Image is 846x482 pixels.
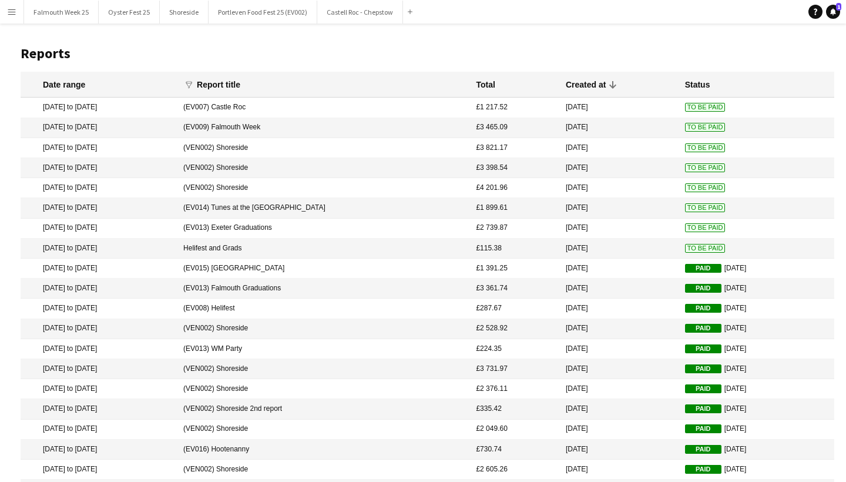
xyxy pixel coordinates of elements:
mat-cell: [DATE] [560,178,679,198]
span: To Be Paid [685,103,726,112]
mat-cell: [DATE] [560,299,679,319]
span: Paid [685,304,721,313]
mat-cell: [DATE] to [DATE] [21,460,177,480]
mat-cell: [DATE] [560,118,679,138]
span: Paid [685,424,721,433]
mat-cell: £3 361.74 [470,279,559,299]
mat-cell: [DATE] to [DATE] [21,399,177,419]
mat-cell: [DATE] [679,279,834,299]
mat-cell: [DATE] [560,138,679,158]
h1: Reports [21,45,834,62]
mat-cell: £1 391.25 [470,259,559,279]
mat-cell: £2 739.87 [470,219,559,239]
mat-cell: [DATE] [679,460,834,480]
span: To Be Paid [685,123,726,132]
mat-cell: (VEN002) Shoreside [177,379,470,399]
mat-cell: [DATE] to [DATE] [21,239,177,259]
span: Paid [685,284,721,293]
mat-cell: £1 217.52 [470,98,559,118]
span: Paid [685,465,721,474]
mat-cell: £2 376.11 [470,379,559,399]
mat-cell: (EV013) Falmouth Graduations [177,279,470,299]
mat-cell: [DATE] [679,399,834,419]
mat-cell: [DATE] [560,420,679,440]
mat-cell: (VEN002) Shoreside [177,420,470,440]
mat-cell: [DATE] [560,319,679,339]
mat-cell: (VEN002) Shoreside [177,319,470,339]
mat-cell: £224.35 [470,339,559,359]
div: Created at [566,79,616,90]
mat-cell: [DATE] to [DATE] [21,138,177,158]
mat-cell: Helifest and Grads [177,239,470,259]
mat-cell: [DATE] to [DATE] [21,178,177,198]
mat-cell: (VEN002) Shoreside 2nd report [177,399,470,419]
button: Portleven Food Fest 25 (EV002) [209,1,317,24]
mat-cell: £4 201.96 [470,178,559,198]
mat-cell: [DATE] [560,198,679,218]
span: Paid [685,324,721,333]
mat-cell: [DATE] to [DATE] [21,279,177,299]
button: Shoreside [160,1,209,24]
mat-cell: £1 899.61 [470,198,559,218]
mat-cell: [DATE] to [DATE] [21,299,177,319]
mat-cell: [DATE] [560,259,679,279]
mat-cell: [DATE] to [DATE] [21,339,177,359]
mat-cell: [DATE] [679,299,834,319]
div: Status [685,79,710,90]
mat-cell: [DATE] to [DATE] [21,198,177,218]
span: To Be Paid [685,223,726,232]
div: Report title [197,79,240,90]
button: Castell Roc - Chepstow [317,1,403,24]
div: Date range [43,79,85,90]
mat-cell: £287.67 [470,299,559,319]
mat-cell: [DATE] [560,158,679,178]
span: Paid [685,264,721,273]
mat-cell: (EV008) Helifest [177,299,470,319]
mat-cell: (EV015) [GEOGRAPHIC_DATA] [177,259,470,279]
span: To Be Paid [685,203,726,212]
mat-cell: [DATE] [679,379,834,399]
mat-cell: (VEN002) Shoreside [177,158,470,178]
mat-cell: (VEN002) Shoreside [177,460,470,480]
div: Created at [566,79,606,90]
mat-cell: (EV014) Tunes at the [GEOGRAPHIC_DATA] [177,198,470,218]
mat-cell: [DATE] to [DATE] [21,359,177,379]
mat-cell: [DATE] [679,319,834,339]
mat-cell: [DATE] [679,259,834,279]
mat-cell: [DATE] [560,339,679,359]
mat-cell: [DATE] to [DATE] [21,219,177,239]
mat-cell: [DATE] [560,460,679,480]
mat-cell: [DATE] [679,339,834,359]
mat-cell: (VEN002) Shoreside [177,359,470,379]
mat-cell: (EV009) Falmouth Week [177,118,470,138]
span: Paid [685,445,721,454]
span: To Be Paid [685,244,726,253]
mat-cell: £335.42 [470,399,559,419]
mat-cell: £3 465.09 [470,118,559,138]
div: Total [476,79,495,90]
mat-cell: £2 528.92 [470,319,559,339]
mat-cell: £730.74 [470,440,559,460]
span: 1 [836,3,841,11]
mat-cell: [DATE] [560,98,679,118]
mat-cell: £3 731.97 [470,359,559,379]
mat-cell: £115.38 [470,239,559,259]
mat-cell: [DATE] [679,440,834,460]
mat-cell: £2 049.60 [470,420,559,440]
span: Paid [685,404,721,413]
mat-cell: (VEN002) Shoreside [177,178,470,198]
span: To Be Paid [685,143,726,152]
mat-cell: [DATE] to [DATE] [21,98,177,118]
button: Falmouth Week 25 [24,1,99,24]
div: Report title [197,79,251,90]
mat-cell: [DATE] [560,379,679,399]
mat-cell: [DATE] [560,219,679,239]
mat-cell: [DATE] to [DATE] [21,319,177,339]
mat-cell: (EV007) Castle Roc [177,98,470,118]
span: To Be Paid [685,183,726,192]
span: To Be Paid [685,163,726,172]
mat-cell: [DATE] [560,399,679,419]
button: Oyster Fest 25 [99,1,160,24]
mat-cell: [DATE] to [DATE] [21,379,177,399]
mat-cell: £2 605.26 [470,460,559,480]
